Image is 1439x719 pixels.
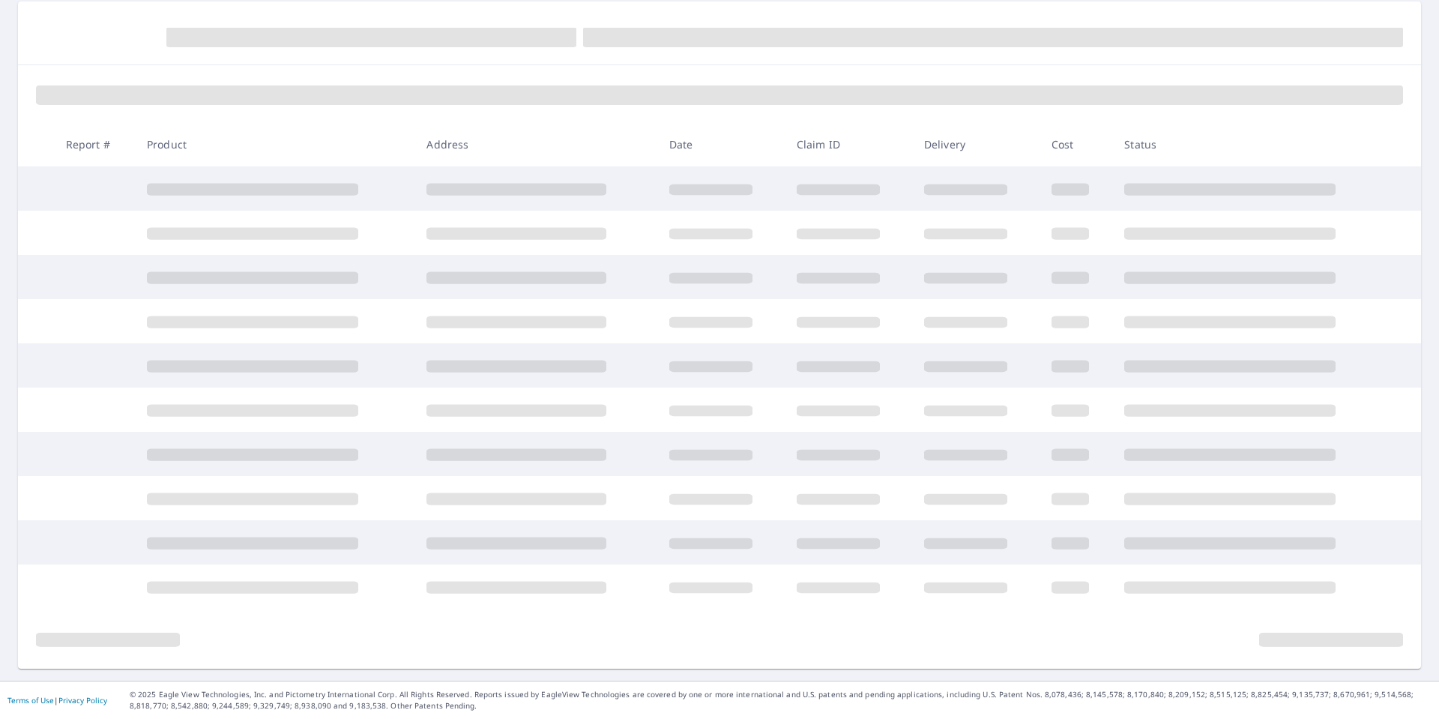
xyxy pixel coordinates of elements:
[58,695,107,706] a: Privacy Policy
[7,695,54,706] a: Terms of Use
[414,122,657,166] th: Address
[135,122,414,166] th: Product
[54,122,135,166] th: Report #
[657,122,785,166] th: Date
[130,689,1432,712] p: © 2025 Eagle View Technologies, Inc. and Pictometry International Corp. All Rights Reserved. Repo...
[1112,122,1393,166] th: Status
[1040,122,1113,166] th: Cost
[7,696,107,705] p: |
[785,122,912,166] th: Claim ID
[912,122,1040,166] th: Delivery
